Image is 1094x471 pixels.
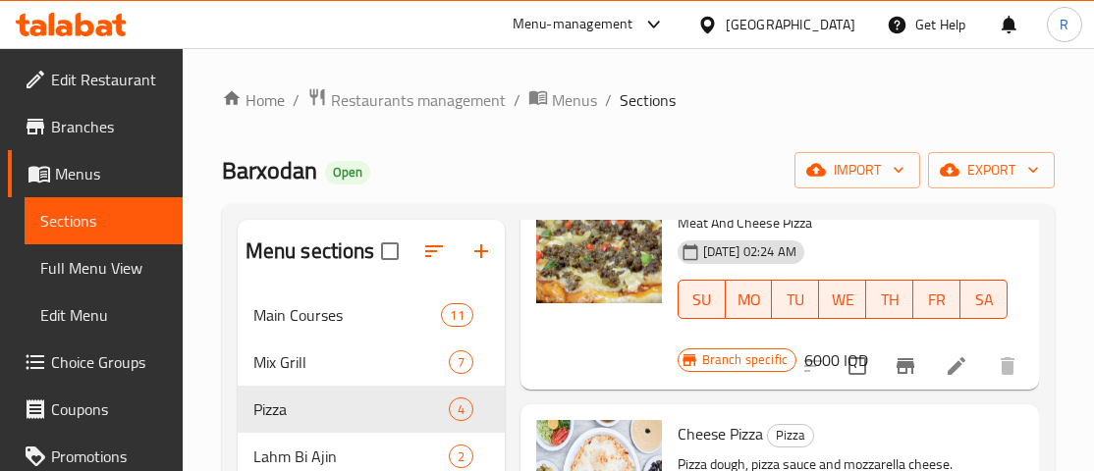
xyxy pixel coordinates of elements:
a: Coupons [8,386,183,433]
span: Pizza [253,397,449,421]
span: Menus [552,88,597,112]
div: Open [325,161,370,184]
span: Main Courses [253,303,442,327]
div: [GEOGRAPHIC_DATA] [726,14,855,35]
button: Add section [458,228,505,275]
span: TU [780,286,811,314]
span: SU [686,286,718,314]
div: Mix Grill7 [238,339,505,386]
span: Lahm Bi Ajin [253,445,449,468]
span: R [1060,14,1068,35]
li: / [605,88,612,112]
span: Sections [40,209,167,233]
span: Edit Restaurant [51,68,167,91]
button: Branch-specific-item [882,342,929,390]
a: Restaurants management [307,87,506,113]
span: TH [874,286,905,314]
span: 2 [450,447,472,466]
span: Branch specific [694,350,795,369]
span: FR [921,286,953,314]
span: Coupons [51,397,167,421]
a: Full Menu View [25,244,183,291]
div: items [449,350,473,374]
a: Choice Groups [8,339,183,386]
button: export [928,152,1055,188]
div: Pizza4 [238,386,505,433]
span: WE [827,286,858,314]
span: Select all sections [369,231,410,272]
span: Menus [55,162,167,185]
a: Branches [8,103,183,150]
div: items [441,303,472,327]
span: export [944,158,1039,183]
button: FR [913,280,960,319]
span: Sections [620,88,676,112]
span: Promotions [51,445,167,468]
div: items [449,445,473,468]
a: Edit Menu [25,291,183,339]
span: Edit Menu [40,303,167,327]
span: Open [325,164,370,181]
div: Main Courses11 [238,291,505,339]
span: Sort sections [410,228,458,275]
p: Meat And Cheese Pizza [678,211,1008,235]
button: MO [726,280,773,319]
span: 7 [450,353,472,372]
a: Edit menu item [945,354,968,378]
button: SA [960,280,1008,319]
li: / [293,88,300,112]
span: Mix Grill [253,350,449,374]
li: / [514,88,520,112]
span: Choice Groups [51,350,167,374]
h2: Menu sections [246,236,375,266]
span: MO [734,286,765,314]
span: SA [968,286,1000,314]
span: 11 [442,306,471,325]
span: [DATE] 02:24 AM [695,242,804,261]
span: Full Menu View [40,256,167,280]
a: Menus [8,150,183,197]
a: Home [222,88,285,112]
div: Menu-management [513,13,633,36]
span: Cheese Pizza [678,419,763,448]
button: TH [866,280,913,319]
span: import [810,158,904,183]
button: delete [984,342,1031,390]
span: Restaurants management [331,88,506,112]
span: Pizza [768,424,813,446]
span: 4 [450,400,472,419]
div: Pizza [767,424,814,447]
button: TU [772,280,819,319]
img: Meat And Cheese Pizza [536,178,662,303]
a: Edit Restaurant [8,56,183,103]
span: Branches [51,115,167,138]
button: WE [819,280,866,319]
a: Menus [528,87,597,113]
nav: breadcrumb [222,87,1055,113]
a: Sections [25,197,183,244]
span: Barxodan [222,148,317,192]
button: import [794,152,920,188]
button: SU [678,280,726,319]
span: Select to update [837,345,878,387]
div: items [449,397,473,421]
